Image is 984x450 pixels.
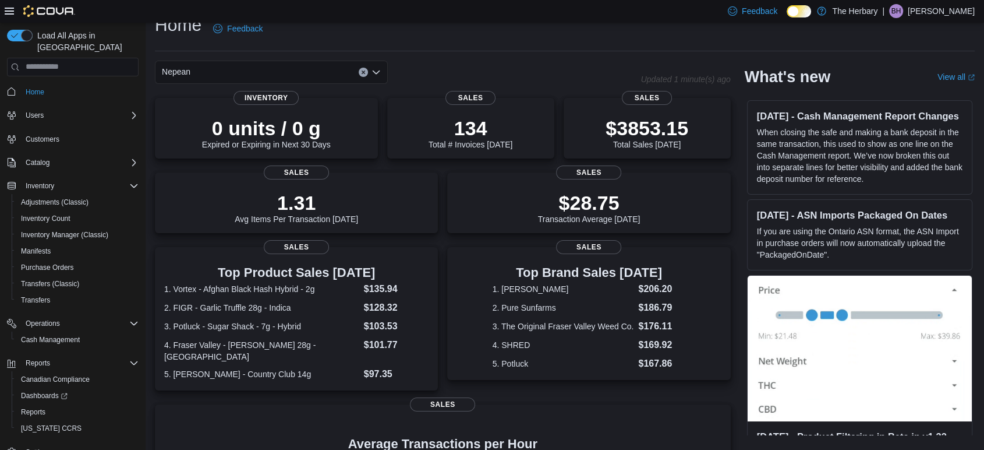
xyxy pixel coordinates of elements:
[16,293,55,307] a: Transfers
[21,230,108,240] span: Inventory Manager (Classic)
[2,178,143,194] button: Inventory
[556,240,621,254] span: Sales
[21,424,82,433] span: [US_STATE] CCRS
[606,117,688,149] div: Total Sales [DATE]
[21,179,59,193] button: Inventory
[12,371,143,388] button: Canadian Compliance
[757,209,962,221] h3: [DATE] - ASN Imports Packaged On Dates
[164,321,359,332] dt: 3. Potluck - Sugar Shack - 7g - Hybrid
[21,132,64,146] a: Customers
[493,283,634,295] dt: 1. [PERSON_NAME]
[162,65,190,79] span: Nepean
[21,356,139,370] span: Reports
[16,212,139,226] span: Inventory Count
[164,339,359,363] dt: 4. Fraser Valley - [PERSON_NAME] 28g - [GEOGRAPHIC_DATA]
[21,214,70,223] span: Inventory Count
[2,83,143,100] button: Home
[16,277,84,291] a: Transfers (Classic)
[23,5,75,17] img: Cova
[12,243,143,259] button: Manifests
[21,247,51,256] span: Manifests
[638,338,685,352] dd: $169.92
[493,321,634,332] dt: 3. The Original Fraser Valley Weed Co.
[493,302,634,314] dt: 2. Pure Sunfarms
[12,259,143,276] button: Purchase Orders
[26,358,50,368] span: Reports
[16,244,139,258] span: Manifests
[12,292,143,308] button: Transfers
[606,117,688,140] p: $3853.15
[429,117,512,140] p: 134
[21,317,139,331] span: Operations
[21,356,55,370] button: Reports
[16,277,139,291] span: Transfers (Classic)
[208,17,267,40] a: Feedback
[21,108,48,122] button: Users
[16,421,86,435] a: [US_STATE] CCRS
[235,191,358,224] div: Avg Items Per Transaction [DATE]
[233,91,299,105] span: Inventory
[26,111,44,120] span: Users
[832,4,877,18] p: The Herbary
[26,87,44,97] span: Home
[16,372,139,386] span: Canadian Compliance
[757,431,962,442] h3: [DATE] - Product Filtering in Beta in v1.32
[21,198,89,207] span: Adjustments (Classic)
[493,339,634,351] dt: 4. SHRED
[16,405,139,419] span: Reports
[12,210,143,227] button: Inventory Count
[164,368,359,380] dt: 5. [PERSON_NAME] - Country Club 14g
[16,244,55,258] a: Manifests
[16,212,75,226] a: Inventory Count
[21,85,139,99] span: Home
[264,166,329,180] span: Sales
[2,355,143,371] button: Reports
[359,68,368,77] button: Clear input
[410,398,475,412] span: Sales
[12,194,143,210] button: Adjustments (Classic)
[538,191,640,224] div: Transaction Average [DATE]
[164,302,359,314] dt: 2. FIGR - Garlic Truffle 28g - Indica
[16,228,139,242] span: Inventory Manager (Classic)
[968,74,975,81] svg: External link
[33,30,139,53] span: Load All Apps in [GEOGRAPHIC_DATA]
[556,166,621,180] span: Sales
[429,117,512,149] div: Total # Invoices [DATE]
[21,375,90,384] span: Canadian Compliance
[264,240,329,254] span: Sales
[640,75,730,84] p: Updated 1 minute(s) ago
[202,117,331,140] p: 0 units / 0 g
[21,407,45,417] span: Reports
[937,72,975,82] a: View allExternal link
[21,85,49,99] a: Home
[638,319,685,333] dd: $176.11
[16,421,139,435] span: Washington CCRS
[21,391,68,400] span: Dashboards
[12,227,143,243] button: Inventory Manager (Classic)
[882,4,884,18] p: |
[26,181,54,191] span: Inventory
[757,226,962,261] p: If you are using the Ontario ASN format, the ASN Import in purchase orders will now automatically...
[16,405,50,419] a: Reports
[227,23,263,34] span: Feedback
[757,126,962,185] p: When closing the safe and making a bank deposit in the same transaction, this used to show as one...
[538,191,640,215] p: $28.75
[12,420,143,437] button: [US_STATE] CCRS
[21,132,139,146] span: Customers
[16,261,79,275] a: Purchase Orders
[638,282,685,296] dd: $206.20
[16,195,93,209] a: Adjustments (Classic)
[21,296,50,305] span: Transfers
[16,228,113,242] a: Inventory Manager (Classic)
[16,333,139,347] span: Cash Management
[12,388,143,404] a: Dashboards
[235,191,358,215] p: 1.31
[638,301,685,315] dd: $186.79
[16,195,139,209] span: Adjustments (Classic)
[364,319,429,333] dd: $103.53
[745,68,830,86] h2: What's new
[364,338,429,352] dd: $101.77
[757,110,962,122] h3: [DATE] - Cash Management Report Changes
[21,335,80,344] span: Cash Management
